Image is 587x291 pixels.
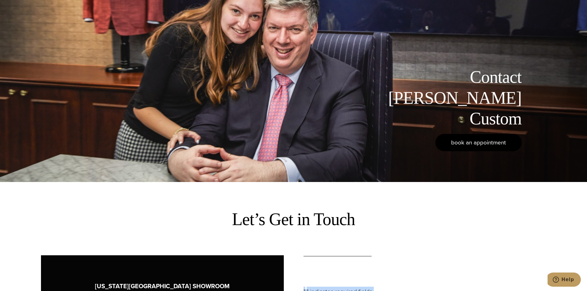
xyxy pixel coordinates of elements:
iframe: Opens a widget where you can chat to one of our agents [548,273,581,288]
span: book an appointment [451,138,506,147]
h3: [US_STATE][GEOGRAPHIC_DATA] SHOWROOM [95,281,230,291]
h2: Let’s Get in Touch [232,208,355,230]
h1: Contact [PERSON_NAME] Custom [383,67,522,129]
a: book an appointment [435,134,522,151]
